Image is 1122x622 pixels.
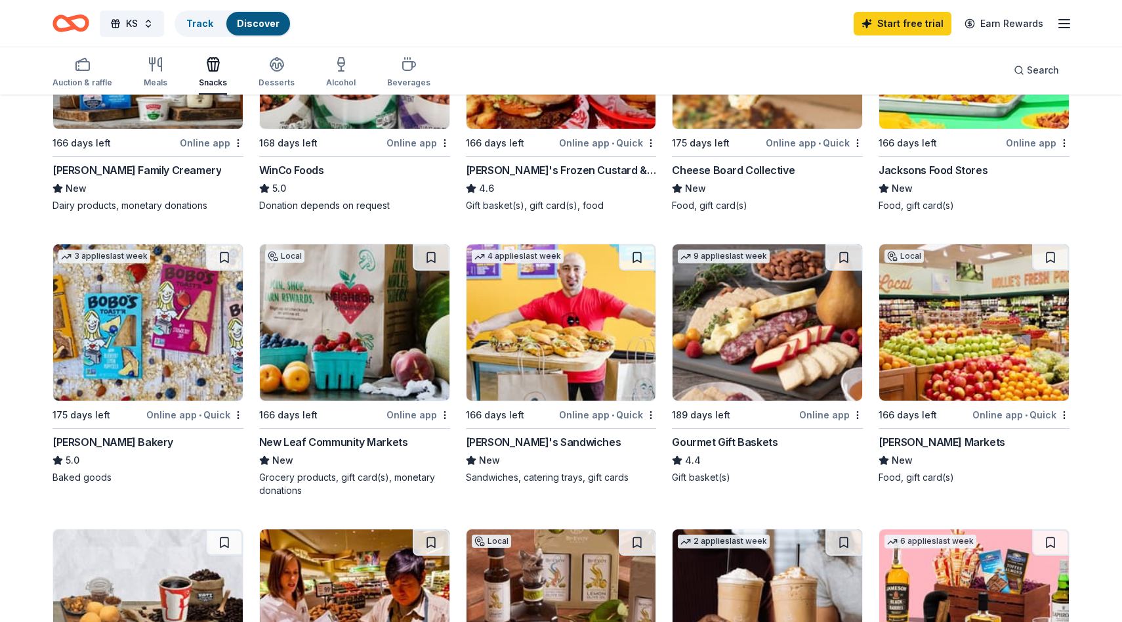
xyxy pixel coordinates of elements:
[678,535,770,548] div: 2 applies last week
[884,250,924,263] div: Local
[272,181,286,196] span: 5.0
[387,78,430,88] div: Beverages
[879,244,1069,401] img: Image for Mollie Stone's Markets
[52,135,111,151] div: 166 days left
[672,135,730,151] div: 175 days left
[466,407,524,423] div: 166 days left
[180,135,243,151] div: Online app
[466,434,621,450] div: [PERSON_NAME]'s Sandwiches
[472,535,511,548] div: Local
[466,199,657,212] div: Gift basket(s), gift card(s), food
[1006,135,1070,151] div: Online app
[52,51,112,95] button: Auction & raffle
[1025,410,1028,420] span: •
[259,199,450,212] div: Donation depends on request
[672,434,778,450] div: Gourmet Gift Baskets
[672,162,795,178] div: Cheese Board Collective
[259,244,450,497] a: Image for New Leaf Community MarketsLocal166 days leftOnline appNew Leaf Community MarketsNewGroc...
[53,244,243,401] img: Image for Bobo's Bakery
[972,407,1070,423] div: Online app Quick
[259,471,450,497] div: Grocery products, gift card(s), monetary donations
[100,11,164,37] button: KS
[259,162,324,178] div: WinCo Foods
[467,244,656,401] img: Image for Ike's Sandwiches
[957,12,1051,35] a: Earn Rewards
[879,407,937,423] div: 166 days left
[386,135,450,151] div: Online app
[386,407,450,423] div: Online app
[52,8,89,39] a: Home
[1027,62,1059,78] span: Search
[892,453,913,468] span: New
[52,78,112,88] div: Auction & raffle
[387,51,430,95] button: Beverages
[799,407,863,423] div: Online app
[52,434,173,450] div: [PERSON_NAME] Bakery
[879,471,1070,484] div: Food, gift card(s)
[237,18,280,29] a: Discover
[818,138,821,148] span: •
[612,410,614,420] span: •
[259,135,318,151] div: 168 days left
[685,181,706,196] span: New
[126,16,138,32] span: KS
[612,138,614,148] span: •
[672,244,863,484] a: Image for Gourmet Gift Baskets9 applieslast week189 days leftOnline appGourmet Gift Baskets4.4Gif...
[884,535,976,548] div: 6 applies last week
[672,471,863,484] div: Gift basket(s)
[186,18,213,29] a: Track
[466,244,657,484] a: Image for Ike's Sandwiches4 applieslast week166 days leftOnline app•Quick[PERSON_NAME]'s Sandwich...
[479,181,494,196] span: 4.6
[52,471,243,484] div: Baked goods
[672,199,863,212] div: Food, gift card(s)
[199,410,201,420] span: •
[144,51,167,95] button: Meals
[559,407,656,423] div: Online app Quick
[766,135,863,151] div: Online app Quick
[260,244,449,401] img: Image for New Leaf Community Markets
[672,407,730,423] div: 189 days left
[326,78,356,88] div: Alcohol
[259,78,295,88] div: Desserts
[879,434,1005,450] div: [PERSON_NAME] Markets
[58,250,150,263] div: 3 applies last week
[879,162,987,178] div: Jacksons Food Stores
[66,181,87,196] span: New
[685,453,701,468] span: 4.4
[479,453,500,468] span: New
[272,453,293,468] span: New
[466,471,657,484] div: Sandwiches, catering trays, gift cards
[52,162,221,178] div: [PERSON_NAME] Family Creamery
[673,244,862,401] img: Image for Gourmet Gift Baskets
[879,244,1070,484] a: Image for Mollie Stone's MarketsLocal166 days leftOnline app•Quick[PERSON_NAME] MarketsNewFood, g...
[466,162,657,178] div: [PERSON_NAME]'s Frozen Custard & Steakburgers
[52,244,243,484] a: Image for Bobo's Bakery3 applieslast week175 days leftOnline app•Quick[PERSON_NAME] Bakery5.0Bake...
[879,199,1070,212] div: Food, gift card(s)
[559,135,656,151] div: Online app Quick
[259,434,408,450] div: New Leaf Community Markets
[259,407,318,423] div: 166 days left
[265,250,304,263] div: Local
[466,135,524,151] div: 166 days left
[472,250,564,263] div: 4 applies last week
[854,12,951,35] a: Start free trial
[879,135,937,151] div: 166 days left
[199,78,227,88] div: Snacks
[66,453,79,468] span: 5.0
[1003,57,1070,83] button: Search
[52,199,243,212] div: Dairy products, monetary donations
[678,250,770,263] div: 9 applies last week
[175,11,291,37] button: TrackDiscover
[144,78,167,88] div: Meals
[326,51,356,95] button: Alcohol
[259,51,295,95] button: Desserts
[199,51,227,95] button: Snacks
[892,181,913,196] span: New
[146,407,243,423] div: Online app Quick
[52,407,110,423] div: 175 days left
